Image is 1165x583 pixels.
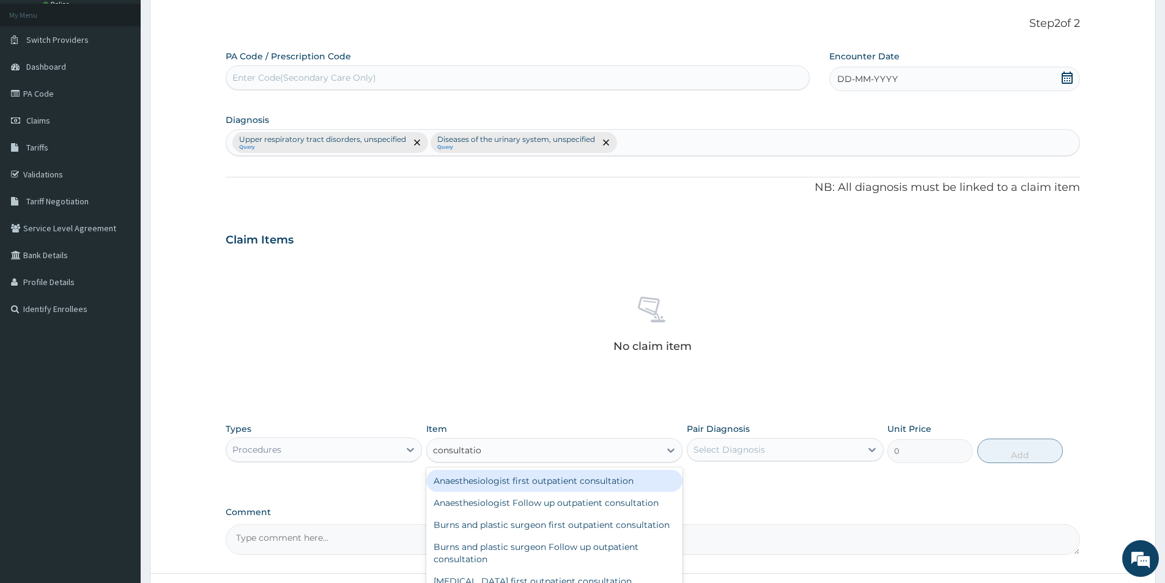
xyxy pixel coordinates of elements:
[26,115,50,126] span: Claims
[226,17,1080,31] p: Step 2 of 2
[412,137,423,148] span: remove selection option
[426,492,682,514] div: Anaesthesiologist Follow up outpatient consultation
[977,439,1063,463] button: Add
[226,180,1080,196] p: NB: All diagnosis must be linked to a claim item
[426,470,682,492] div: Anaesthesiologist first outpatient consultation
[226,507,1080,518] label: Comment
[426,514,682,536] div: Burns and plastic surgeon first outpatient consultation
[426,536,682,570] div: Burns and plastic surgeon Follow up outpatient consultation
[437,135,595,144] p: Diseases of the urinary system, unspecified
[829,50,900,62] label: Encounter Date
[232,72,376,84] div: Enter Code(Secondary Care Only)
[26,142,48,153] span: Tariffs
[6,334,233,377] textarea: Type your message and hit 'Enter'
[226,234,294,247] h3: Claim Items
[687,423,750,435] label: Pair Diagnosis
[226,50,351,62] label: PA Code / Prescription Code
[887,423,931,435] label: Unit Price
[226,424,251,434] label: Types
[437,144,595,150] small: Query
[23,61,50,92] img: d_794563401_company_1708531726252_794563401
[71,154,169,278] span: We're online!
[26,196,89,207] span: Tariff Negotiation
[26,61,66,72] span: Dashboard
[64,69,205,84] div: Chat with us now
[239,135,406,144] p: Upper respiratory tract disorders, unspecified
[201,6,230,35] div: Minimize live chat window
[693,444,765,456] div: Select Diagnosis
[426,423,447,435] label: Item
[26,34,89,45] span: Switch Providers
[837,73,898,85] span: DD-MM-YYYY
[601,137,612,148] span: remove selection option
[226,114,269,126] label: Diagnosis
[232,444,281,456] div: Procedures
[239,144,406,150] small: Query
[613,340,692,352] p: No claim item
